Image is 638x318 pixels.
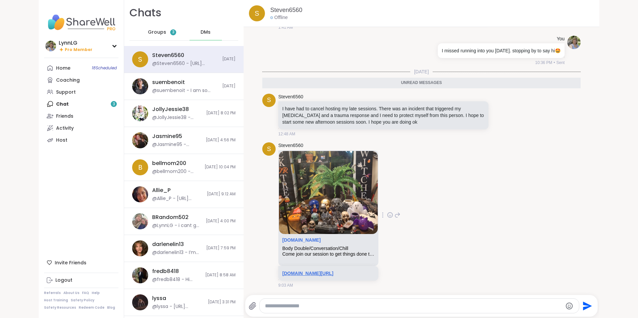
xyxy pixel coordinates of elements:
[132,294,148,310] img: https://sharewell-space-live.sfo3.digitaloceanspaces.com/user-generated/ef9b4338-b2e1-457c-a100-b...
[410,68,433,75] span: [DATE]
[138,162,142,172] span: b
[56,125,74,132] div: Activity
[152,214,189,221] div: BRandom502
[138,54,142,64] span: S
[555,48,561,53] span: 🤩
[282,251,374,257] div: Come join our session to get things done thru Body Doubling,Talk about what's on your mind or jus...
[82,291,89,295] a: FAQ
[557,36,565,42] h4: You
[567,36,581,49] img: https://sharewell-space-live.sfo3.digitaloceanspaces.com/user-generated/cd0780da-9294-4886-a675-3...
[71,298,94,303] a: Safety Policy
[44,134,118,146] a: Host
[44,62,118,74] a: Home18Scheduled
[56,113,73,120] div: Friends
[44,298,68,303] a: Host Training
[282,271,333,276] a: [DOMAIN_NAME][URL]
[282,246,374,251] div: Body Double/Conversation/Chill
[45,41,56,51] img: LynnLG
[132,213,148,229] img: https://sharewell-space-live.sfo3.digitaloceanspaces.com/user-generated/127af2b2-1259-4cf0-9fd7-7...
[65,47,92,53] span: Pro Member
[44,305,76,310] a: Safety Resources
[205,272,236,278] span: [DATE] 8:58 AM
[148,29,166,36] span: Groups
[152,168,201,175] div: @bellmom200 - Just had an interaction on the phone with my NARC to try and sort out college for m...
[132,186,148,202] img: https://sharewell-space-live.sfo3.digitaloceanspaces.com/user-generated/9890d388-459a-40d4-b033-d...
[278,131,295,137] span: 12:48 AM
[267,145,271,154] span: S
[255,8,259,18] span: S
[152,60,218,67] div: @Steven6560 - [URL][DOMAIN_NAME]
[206,218,236,224] span: [DATE] 4:00 PM
[270,6,302,14] a: Steven6560
[152,268,179,275] div: fredb8418
[92,65,117,71] span: 18 Scheduled
[152,52,184,59] div: Steven6560
[442,47,561,54] p: I missed running into you [DATE]. stopping by to say hi
[44,274,118,286] a: Logout
[152,249,202,256] div: @darlenelin13 - I’m so happy for you!💖
[554,60,555,66] span: •
[535,60,552,66] span: 10:36 PM
[152,195,203,202] div: @Allie_P - [URL][DOMAIN_NAME]
[56,89,76,96] div: Support
[565,302,573,310] button: Emoji picker
[262,78,581,88] div: Unread messages
[206,245,236,251] span: [DATE] 7:59 PM
[279,151,378,234] img: Body Double/Conversation/Chill
[44,74,118,86] a: Coaching
[152,141,202,148] div: @Jasmine95 - [PERSON_NAME], thank you so much for sharing that story about your daughter. It trul...
[152,295,166,302] div: lyssa
[278,142,303,149] a: Steven6560
[56,137,67,144] div: Host
[222,56,236,62] span: [DATE]
[206,137,236,143] span: [DATE] 4:56 PM
[44,86,118,98] a: Support
[44,257,118,269] div: Invite Friends
[152,276,201,283] div: @fredb8418 - Hi [PERSON_NAME]
[56,77,80,84] div: Coaching
[152,241,184,248] div: darlenelin13
[267,96,271,105] span: S
[132,240,148,256] img: https://sharewell-space-live.sfo3.digitaloceanspaces.com/user-generated/6cbcace5-f519-4f95-90c4-2...
[44,11,118,34] img: ShareWell Nav Logo
[152,133,182,140] div: Jasmine95
[579,298,594,313] button: Send
[44,122,118,134] a: Activity
[132,78,148,94] img: https://sharewell-space-live.sfo3.digitaloceanspaces.com/user-generated/2a832639-ba9c-4d45-9961-0...
[282,237,321,243] a: Attachment
[63,291,79,295] a: About Us
[207,191,236,197] span: [DATE] 9:12 AM
[44,291,61,295] a: Referrals
[152,222,202,229] div: @LynnLG - i cant get in the 5:00 session. I have an errand to run and I will text you on the phon...
[132,105,148,121] img: https://sharewell-space-live.sfo3.digitaloceanspaces.com/user-generated/3602621c-eaa5-4082-863a-9...
[205,164,236,170] span: [DATE] 10:04 PM
[222,83,236,89] span: [DATE]
[152,114,202,121] div: @JollyJessie38 - [URL][DOMAIN_NAME]
[270,14,288,21] div: Offline
[107,305,115,310] a: Blog
[152,87,218,94] div: @suembenoit - I am so sorry missed lastnight. I had an emergency with my other daughter. It just ...
[132,132,148,148] img: https://sharewell-space-live.sfo3.digitaloceanspaces.com/user-generated/0818d3a5-ec43-4745-9685-c...
[278,282,293,288] span: 9:03 AM
[129,5,162,20] h1: Chats
[152,106,189,113] div: JollyJessie38
[265,303,562,309] textarea: Type your message
[172,29,175,35] span: 3
[208,299,236,305] span: [DATE] 3:31 PM
[152,303,204,310] div: @lyssa - [URL][DOMAIN_NAME]
[152,160,186,167] div: bellmom200
[152,187,171,194] div: Allie_P
[278,94,303,100] a: Steven6560
[152,79,185,86] div: suembenoit
[132,267,148,283] img: https://sharewell-space-live.sfo3.digitaloceanspaces.com/user-generated/65f0243c-c029-4849-b7ea-1...
[556,60,565,66] span: Sent
[278,24,293,30] span: 1:41 AM
[92,291,100,295] a: Help
[55,277,72,284] div: Logout
[44,110,118,122] a: Friends
[206,110,236,116] span: [DATE] 8:02 PM
[59,39,92,47] div: LynnLG
[79,305,104,310] a: Redeem Code
[282,105,485,125] p: I have had to cancel hosting my late sessions. There was an incident that triggered my [MEDICAL_D...
[56,65,70,72] div: Home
